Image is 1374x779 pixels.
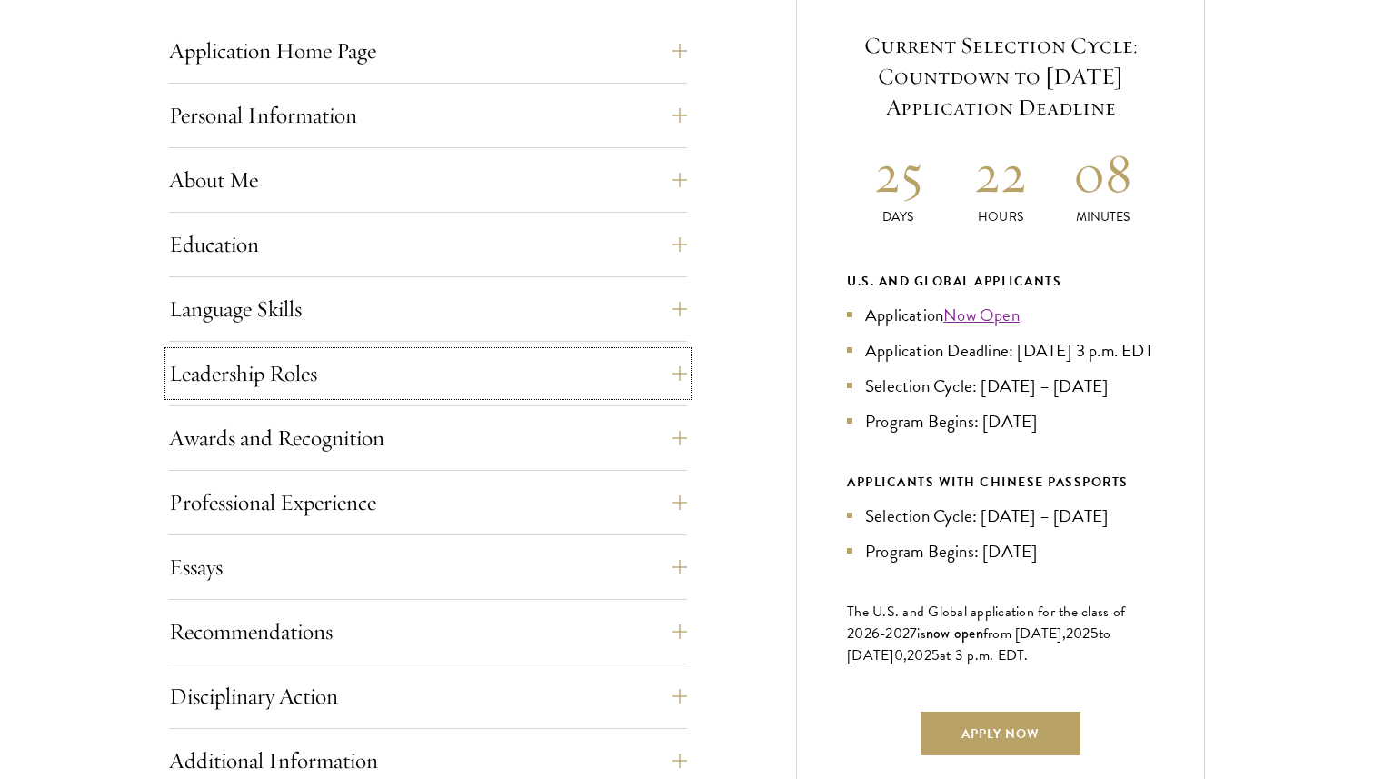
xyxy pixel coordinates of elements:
[950,207,1052,226] p: Hours
[880,623,910,644] span: -202
[169,481,687,524] button: Professional Experience
[917,623,926,644] span: is
[847,503,1154,529] li: Selection Cycle: [DATE] – [DATE]
[940,644,1029,666] span: at 3 p.m. EDT.
[847,270,1154,293] div: U.S. and Global Applicants
[943,302,1020,328] a: Now Open
[847,538,1154,564] li: Program Begins: [DATE]
[1090,623,1099,644] span: 5
[894,644,903,666] span: 0
[921,712,1080,755] a: Apply Now
[169,29,687,73] button: Application Home Page
[871,623,880,644] span: 6
[847,30,1154,123] h5: Current Selection Cycle: Countdown to [DATE] Application Deadline
[169,674,687,718] button: Disciplinary Action
[169,545,687,589] button: Essays
[983,623,1066,644] span: from [DATE],
[169,94,687,137] button: Personal Information
[847,408,1154,434] li: Program Begins: [DATE]
[847,207,950,226] p: Days
[926,623,983,644] span: now open
[950,139,1052,207] h2: 22
[169,287,687,331] button: Language Skills
[847,337,1154,364] li: Application Deadline: [DATE] 3 p.m. EDT
[169,610,687,654] button: Recommendations
[1066,623,1090,644] span: 202
[847,471,1154,494] div: APPLICANTS WITH CHINESE PASSPORTS
[169,223,687,266] button: Education
[907,644,931,666] span: 202
[1051,139,1154,207] h2: 08
[169,158,687,202] button: About Me
[847,623,1110,666] span: to [DATE]
[847,302,1154,328] li: Application
[931,644,940,666] span: 5
[847,373,1154,399] li: Selection Cycle: [DATE] – [DATE]
[847,139,950,207] h2: 25
[169,416,687,460] button: Awards and Recognition
[169,352,687,395] button: Leadership Roles
[910,623,917,644] span: 7
[1051,207,1154,226] p: Minutes
[847,601,1125,644] span: The U.S. and Global application for the class of 202
[903,644,907,666] span: ,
